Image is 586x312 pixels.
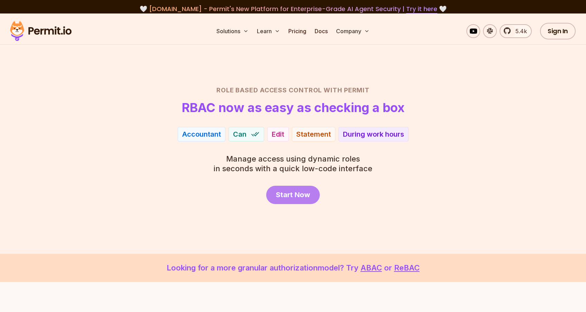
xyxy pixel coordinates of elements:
[406,4,437,13] a: Try it here
[361,263,382,272] a: ABAC
[276,190,310,200] span: Start Now
[7,19,75,43] img: Permit logo
[312,24,331,38] a: Docs
[214,24,251,38] button: Solutions
[149,4,437,13] span: [DOMAIN_NAME] - Permit's New Platform for Enterprise-Grade AI Agent Security |
[233,129,247,139] span: Can
[214,154,372,164] span: Manage access using dynamic roles
[511,27,527,35] span: 5.4k
[214,154,372,173] p: in seconds with a quick low-code interface
[254,24,283,38] button: Learn
[333,24,372,38] button: Company
[540,23,576,39] a: Sign In
[272,129,284,139] div: Edit
[286,24,309,38] a: Pricing
[394,263,420,272] a: ReBAC
[182,101,404,114] h1: RBAC now as easy as checking a box
[17,4,569,14] div: 🤍 🤍
[182,129,221,139] div: Accountant
[500,24,532,38] a: 5.4k
[266,186,320,204] a: Start Now
[296,129,331,139] div: Statement
[17,262,569,274] p: Looking for a more granular authorization model? Try or
[51,85,535,95] h2: Role Based Access Control
[324,85,370,95] span: with Permit
[343,129,404,139] div: During work hours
